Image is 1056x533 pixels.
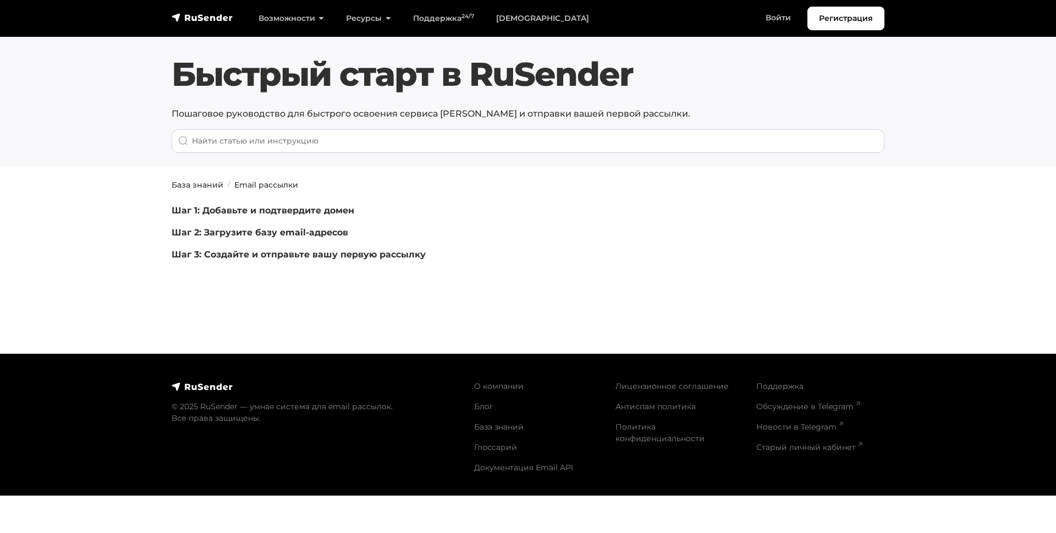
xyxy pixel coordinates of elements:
[807,7,884,30] a: Регистрация
[474,442,517,452] a: Глоссарий
[461,13,474,20] sup: 24/7
[172,129,884,153] input: When autocomplete results are available use up and down arrows to review and enter to go to the d...
[172,227,348,238] a: Шаг 2: Загрузите базу email-адресов
[248,7,335,30] a: Возможности
[756,402,860,411] a: Обсуждение в Telegram
[172,205,354,216] a: Шаг 1: Добавьте и подтвердите домен
[178,136,188,146] img: Поиск
[615,402,696,411] a: Антиспам политика
[172,107,884,120] p: Пошаговое руководство для быстрого освоения сервиса [PERSON_NAME] и отправки вашей первой рассылки.
[474,402,493,411] a: Блог
[485,7,600,30] a: [DEMOGRAPHIC_DATA]
[165,179,891,191] nav: breadcrumb
[402,7,485,30] a: Поддержка24/7
[474,422,524,432] a: База знаний
[756,422,843,432] a: Новости в Telegram
[172,381,233,392] img: RuSender
[172,12,233,23] img: RuSender
[615,381,729,391] a: Лицензионное соглашение
[234,180,298,190] a: Email рассылки
[474,463,573,472] a: Документация Email API
[172,249,426,260] a: Шаг 3: Создайте и отправьте вашу первую рассылку
[172,54,884,94] h1: Быстрый старт в RuSender
[755,7,802,29] a: Войти
[172,401,461,424] p: © 2025 RuSender — умная система для email рассылок. Все права защищены.
[756,381,804,391] a: Поддержка
[172,180,223,190] a: База знаний
[756,442,862,452] a: Старый личный кабинет
[474,381,524,391] a: О компании
[615,422,705,443] a: Политика конфиденциальности
[335,7,402,30] a: Ресурсы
